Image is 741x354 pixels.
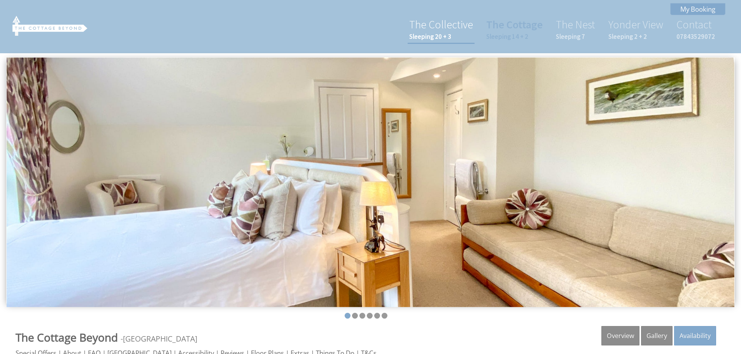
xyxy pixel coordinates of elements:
[556,32,595,41] small: Sleeping 7
[676,32,715,41] small: 07843529072
[121,333,197,344] span: -
[608,17,663,41] a: Yonder ViewSleeping 2 + 2
[556,17,595,41] a: The NestSleeping 7
[608,32,663,41] small: Sleeping 2 + 2
[486,32,543,41] small: Sleeping 14 + 2
[11,14,89,36] img: The Cottage Beyond
[641,326,673,345] a: Gallery
[601,326,639,345] a: Overview
[409,32,473,41] small: Sleeping 20 + 3
[16,330,121,345] a: The Cottage Beyond
[486,17,543,41] a: The CottageSleeping 14 + 2
[16,330,118,345] span: The Cottage Beyond
[409,17,473,41] a: The CollectiveSleeping 20 + 3
[123,333,197,344] a: [GEOGRAPHIC_DATA]
[670,3,725,15] a: My Booking
[676,17,715,41] a: Contact07843529072
[674,326,716,345] a: Availability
